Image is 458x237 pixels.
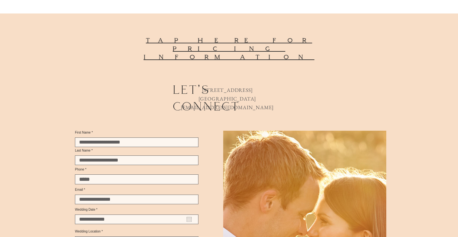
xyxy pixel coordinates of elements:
[144,36,315,61] a: tap here for pricing information
[75,208,198,211] label: Wedding Date
[75,230,198,233] label: Wedding Location
[187,217,192,222] button: Open calendar
[173,82,240,114] span: let's connect
[75,149,198,152] label: Last Name
[144,37,315,61] span: tap here for pricing information
[75,188,198,191] label: Email
[75,168,198,171] label: Phone
[75,131,198,134] label: First Name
